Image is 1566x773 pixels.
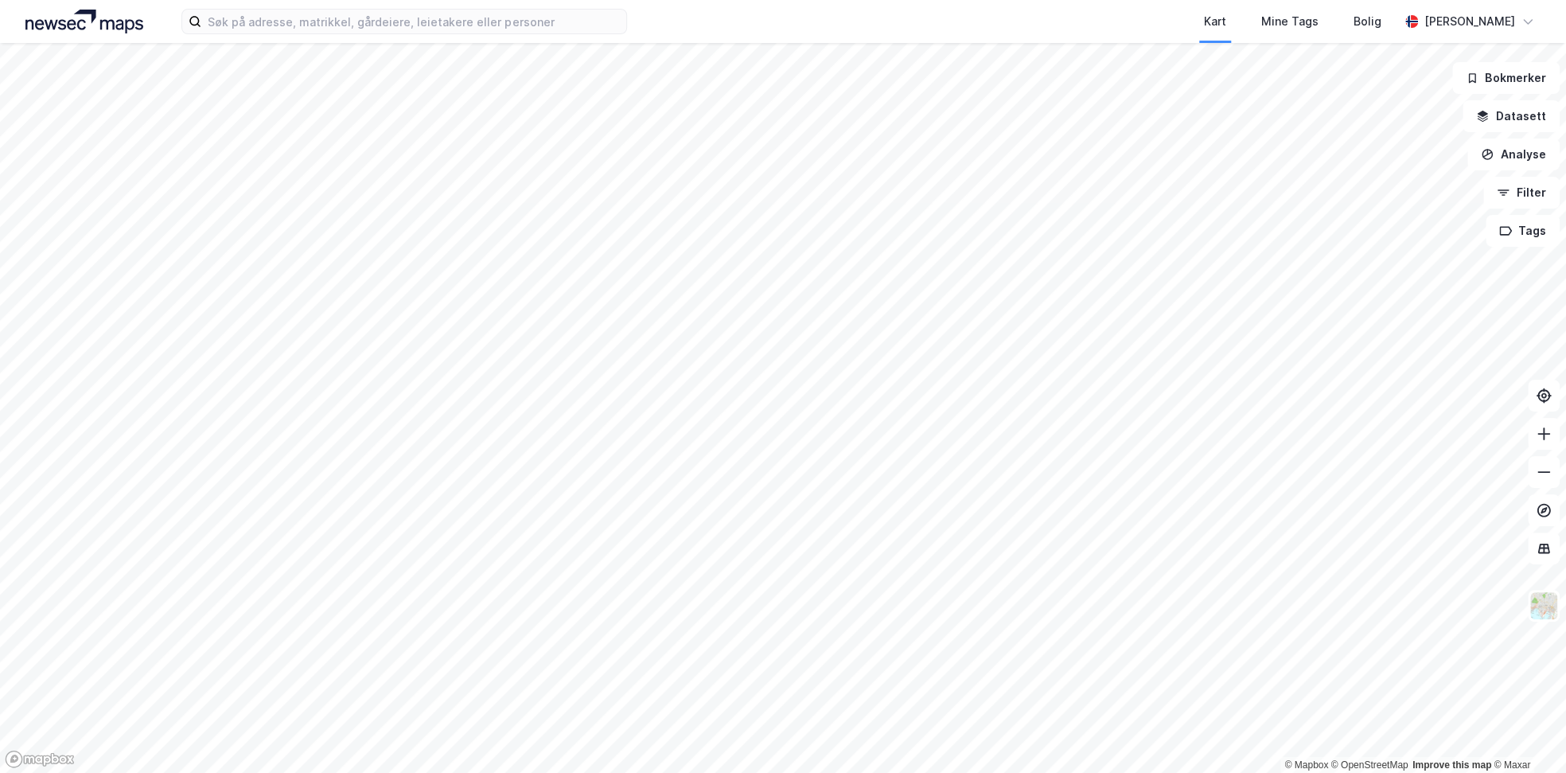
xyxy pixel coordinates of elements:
[1354,12,1381,31] div: Bolig
[1412,759,1491,771] a: Improve this map
[1486,215,1560,247] button: Tags
[1204,12,1226,31] div: Kart
[1483,177,1560,209] button: Filter
[25,10,143,33] img: logo.a4113a55bc3d86da70a041830d287a7e.svg
[5,750,75,768] a: Mapbox homepage
[1486,697,1566,773] div: Kontrollprogram for chat
[1452,62,1560,94] button: Bokmerker
[1463,100,1560,132] button: Datasett
[1331,759,1408,771] a: OpenStreetMap
[1284,759,1328,771] a: Mapbox
[1467,139,1560,170] button: Analyse
[1424,12,1515,31] div: [PERSON_NAME]
[201,10,626,33] input: Søk på adresse, matrikkel, gårdeiere, leietakere eller personer
[1529,591,1559,621] img: Z
[1486,697,1566,773] iframe: Chat Widget
[1261,12,1319,31] div: Mine Tags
